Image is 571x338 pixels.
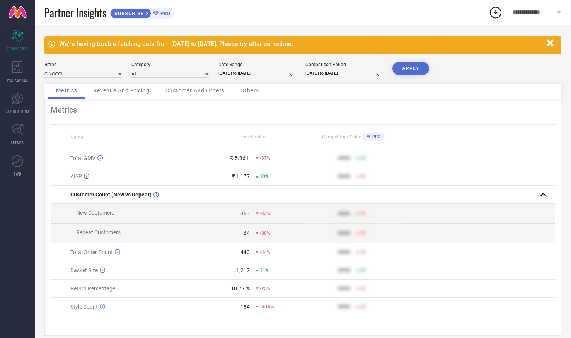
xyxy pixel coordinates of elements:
[360,174,366,179] span: 50
[360,211,366,216] span: 50
[338,173,350,179] div: 9999
[338,249,350,255] div: 9999
[338,285,350,292] div: 9999
[110,6,174,19] a: SUBSCRIBEPRO
[240,304,250,310] div: 184
[165,87,225,94] span: Customer And Orders
[7,77,28,83] span: WORKSPACE
[260,230,270,236] span: -30%
[260,155,270,161] span: -37%
[338,304,350,310] div: 9999
[230,155,250,161] div: ₹ 5.36 L
[305,69,383,77] input: Select comparison period
[51,105,555,114] div: Metrics
[260,268,269,273] span: 11%
[338,155,350,161] div: 9999
[360,155,366,161] span: 50
[338,210,350,217] div: 9999
[260,249,270,255] span: -44%
[6,108,29,114] span: SUGGESTIONS
[70,304,98,310] span: Style Count
[70,155,95,161] span: Total GMV
[360,230,366,236] span: 50
[70,191,152,198] span: Customer Count (New vs Repeat)
[70,267,98,273] span: Basket Size
[70,249,113,255] span: Total Order Count
[70,173,82,179] span: AISP
[76,210,114,216] span: New Customers
[76,229,121,236] span: Repeat Customers
[159,10,170,16] span: PRO
[370,134,381,139] span: PRO
[305,62,383,67] div: Comparison Period
[44,62,122,67] div: Brand
[131,62,209,67] div: Category
[360,268,366,273] span: 50
[14,171,21,177] span: FWD
[360,286,366,291] span: 50
[111,10,146,16] span: SUBSCRIBE
[360,304,366,309] span: 50
[240,210,250,217] div: 363
[489,5,503,19] div: Open download list
[240,134,265,140] span: Brand Value
[322,134,361,140] span: Competitors Value
[244,230,250,236] div: 64
[240,87,259,94] span: Others
[70,285,115,292] span: Return Percentage
[392,62,429,75] button: APPLY
[11,140,24,145] span: TRENDS
[44,5,106,20] span: Partner Insights
[236,267,250,273] div: 1,217
[59,40,543,48] div: We're having trouble fetching data from [DATE] to [DATE]. Please try after sometime.
[260,286,270,291] span: -25%
[70,135,83,140] span: Name
[232,173,250,179] div: ₹ 1,177
[93,87,150,94] span: Revenue And Pricing
[360,249,366,255] span: 50
[231,285,250,292] div: 10.77 %
[338,267,350,273] div: 9999
[218,62,296,67] div: Date Range
[56,87,77,94] span: Metrics
[338,230,350,236] div: 9999
[218,69,296,77] input: Select date range
[260,211,270,216] span: -43%
[260,304,274,309] span: -5.15%
[6,46,29,51] span: SCORECARDS
[260,174,269,179] span: 10%
[240,249,250,255] div: 440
